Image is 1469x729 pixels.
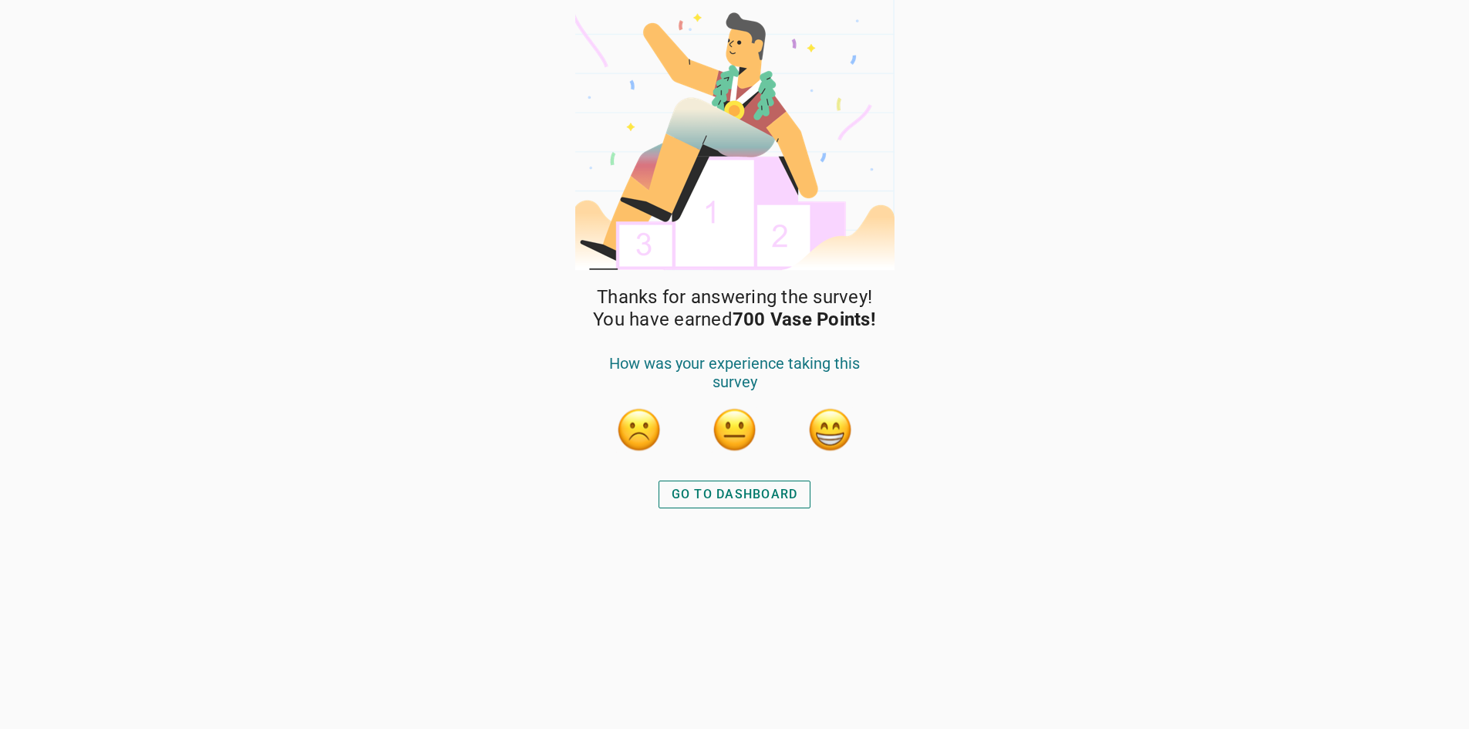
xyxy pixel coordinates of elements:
span: You have earned [593,309,876,331]
strong: 700 Vase Points! [733,309,876,330]
div: GO TO DASHBOARD [672,485,798,504]
div: How was your experience taking this survey [591,354,878,407]
button: GO TO DASHBOARD [659,481,811,508]
span: Thanks for answering the survey! [597,286,872,309]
